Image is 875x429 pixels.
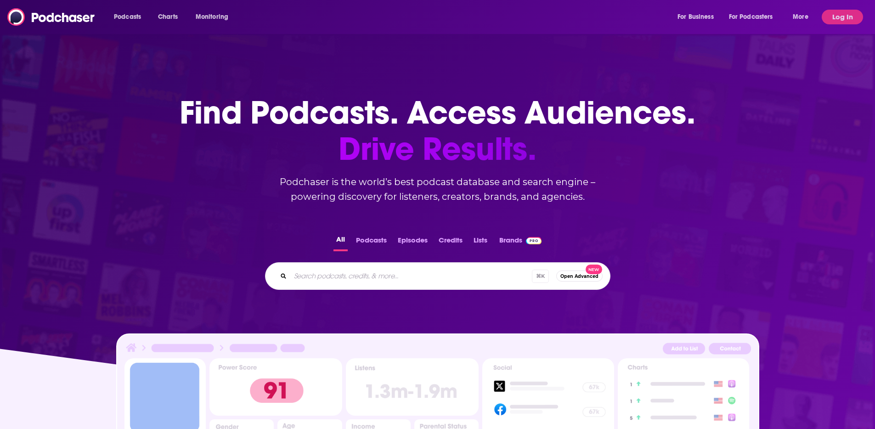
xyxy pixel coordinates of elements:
[114,11,141,23] span: Podcasts
[254,175,621,204] h2: Podchaser is the world’s best podcast database and search engine – powering discovery for listene...
[822,10,863,24] button: Log In
[209,358,342,416] img: Podcast Insights Power score
[471,233,490,251] button: Lists
[560,274,598,279] span: Open Advanced
[180,95,695,167] h1: Find Podcasts. Access Audiences.
[677,11,714,23] span: For Business
[152,10,183,24] a: Charts
[499,233,542,251] a: BrandsPodchaser Pro
[107,10,153,24] button: open menu
[556,271,603,282] button: Open AdvancedNew
[180,131,695,167] span: Drive Results.
[586,265,602,274] span: New
[158,11,178,23] span: Charts
[671,10,725,24] button: open menu
[786,10,820,24] button: open menu
[265,262,610,290] div: Search podcasts, credits, & more...
[395,233,430,251] button: Episodes
[526,237,542,244] img: Podchaser Pro
[353,233,390,251] button: Podcasts
[723,10,786,24] button: open menu
[189,10,240,24] button: open menu
[196,11,228,23] span: Monitoring
[290,269,532,283] input: Search podcasts, credits, & more...
[333,233,348,251] button: All
[532,270,549,283] span: ⌘ K
[793,11,808,23] span: More
[729,11,773,23] span: For Podcasters
[346,358,479,416] img: Podcast Insights Listens
[436,233,465,251] button: Credits
[7,8,96,26] img: Podchaser - Follow, Share and Rate Podcasts
[124,342,751,358] img: Podcast Insights Header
